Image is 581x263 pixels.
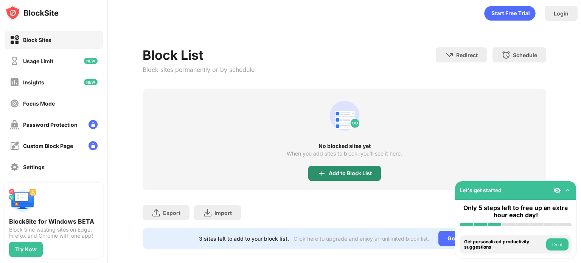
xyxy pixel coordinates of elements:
[23,143,73,149] div: Custom Block Page
[464,239,544,250] div: Get personalized productivity suggestions
[553,187,561,194] img: eye-not-visible.svg
[484,6,536,21] div: animation
[199,235,289,242] div: 3 sites left to add to your block list.
[163,210,180,216] div: Export
[438,231,490,246] div: Go Unlimited
[5,5,59,20] img: logo-blocksite.svg
[460,204,572,219] div: Only 5 steps left to free up an extra hour each day!
[23,164,45,170] div: Settings
[9,218,98,225] div: BlockSite for Windows BETA
[15,246,37,252] div: Try Now
[84,79,98,85] img: new-icon.svg
[564,187,572,194] img: omni-setup-toggle.svg
[9,227,98,239] div: Block time wasting sites on Edge, Firefox and Chrome with one app!
[143,47,255,63] div: Block List
[10,141,19,151] img: customize-block-page-off.svg
[326,98,363,134] div: animation
[546,238,569,251] button: Do it
[143,143,546,149] div: No blocked sites yet
[513,52,537,58] div: Schedule
[456,52,478,58] div: Redirect
[143,66,255,73] div: Block sites permanently or by schedule
[23,79,44,86] div: Insights
[329,170,372,176] div: Add to Block List
[214,210,232,216] div: Import
[23,58,53,64] div: Usage Limit
[10,78,19,87] img: insights-off.svg
[10,162,19,172] img: settings-off.svg
[23,37,51,43] div: Block Sites
[460,187,502,193] div: Let's get started
[23,100,55,107] div: Focus Mode
[294,235,429,242] div: Click here to upgrade and enjoy an unlimited block list.
[10,56,19,66] img: time-usage-off.svg
[89,120,98,129] img: lock-menu.svg
[10,99,19,108] img: focus-off.svg
[554,10,569,17] div: Login
[10,120,19,129] img: password-protection-off.svg
[287,151,402,157] div: When you add sites to block, you’ll see it here.
[9,187,36,215] img: push-desktop.svg
[23,121,78,128] div: Password Protection
[84,58,98,64] img: new-icon.svg
[89,141,98,150] img: lock-menu.svg
[10,35,19,45] img: block-on.svg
